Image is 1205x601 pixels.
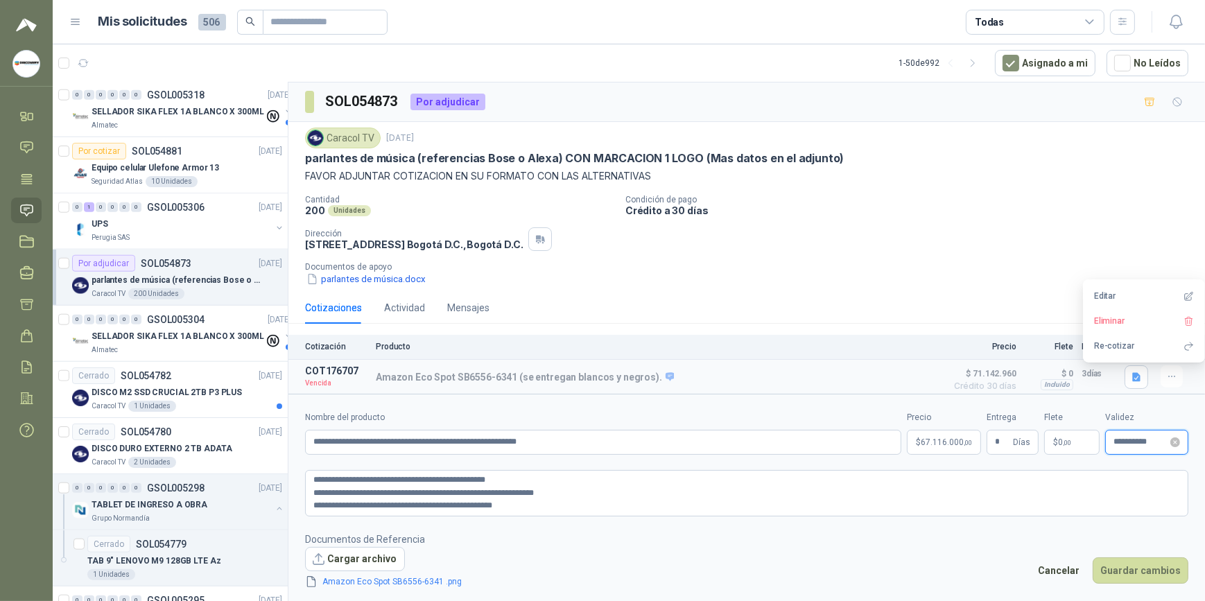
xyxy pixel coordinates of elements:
[16,17,37,33] img: Logo peakr
[98,12,187,32] h1: Mis solicitudes
[72,502,89,519] img: Company Logo
[1044,430,1100,455] p: $ 0,00
[259,369,282,383] p: [DATE]
[147,483,205,493] p: GSOL005298
[376,342,939,351] p: Producto
[128,401,176,412] div: 1 Unidades
[92,120,118,131] p: Almatec
[72,202,83,212] div: 0
[305,204,325,216] p: 200
[447,300,489,315] div: Mensajes
[92,288,125,299] p: Caracol TV
[259,201,282,214] p: [DATE]
[92,330,264,343] p: SELLADOR SIKA FLEX 1A BLANCO X 300ML
[96,90,106,100] div: 0
[87,555,221,568] p: TAB 9" LENOVO M9 128GB LTE Az
[107,483,118,493] div: 0
[53,418,288,474] a: CerradoSOL054780[DATE] Company LogoDISCO DURO EXTERNO 2 TB ADATACaracol TV2 Unidades
[1089,310,1199,332] button: Eliminar
[987,411,1039,424] label: Entrega
[72,367,115,384] div: Cerrado
[96,315,106,324] div: 0
[96,202,106,212] div: 0
[84,315,94,324] div: 0
[1058,438,1071,446] span: 0
[198,14,226,31] span: 506
[131,90,141,100] div: 0
[259,145,282,158] p: [DATE]
[53,250,288,306] a: Por adjudicarSOL054873[DATE] Company Logoparlantes de música (referencias Bose o Alexa) CON MARCA...
[1030,557,1087,584] button: Cancelar
[141,259,191,268] p: SOL054873
[119,315,130,324] div: 0
[87,536,130,552] div: Cerrado
[305,151,844,166] p: parlantes de música (referencias Bose o Alexa) CON MARCACION 1 LOGO (Mas datos en el adjunto)
[1089,335,1199,357] button: Re-cotizar
[53,137,288,193] a: Por cotizarSOL054881[DATE] Company LogoEquipo celular Ulefone Armor 13Seguridad Atlas10 Unidades
[72,333,89,350] img: Company Logo
[92,176,143,187] p: Seguridad Atlas
[305,195,614,204] p: Cantidad
[87,569,135,580] div: 1 Unidades
[259,426,282,439] p: [DATE]
[1170,437,1180,447] span: close-circle
[72,480,285,524] a: 0 0 0 0 0 0 GSOL005298[DATE] Company LogoTABLET DE INGRESO A OBRAGrupo Normandía
[92,498,207,512] p: TABLET DE INGRESO A OBRA
[259,257,282,270] p: [DATE]
[376,372,674,384] p: Amazon Eco Spot SB6556-6341 (se entregan blancos y negros).
[92,442,232,455] p: DISCO DURO EXTERNO 2 TB ADATA
[995,50,1095,76] button: Asignado a mi
[147,315,205,324] p: GSOL005304
[1082,365,1116,382] p: 3 días
[92,345,118,356] p: Almatec
[92,218,108,231] p: UPS
[1044,411,1100,424] label: Flete
[245,17,255,26] span: search
[1063,439,1071,446] span: ,00
[84,90,94,100] div: 0
[907,430,981,455] p: $67.116.000,00
[72,446,89,462] img: Company Logo
[147,90,205,100] p: GSOL005318
[305,547,405,572] button: Cargar archivo
[121,427,171,437] p: SOL054780
[1041,379,1073,390] div: Incluido
[305,532,485,547] p: Documentos de Referencia
[53,362,288,418] a: CerradoSOL054782[DATE] Company LogoDISCO M2 SSD CRUCIAL 2TB P3 PLUSCaracol TV1 Unidades
[96,483,106,493] div: 0
[72,315,83,324] div: 0
[325,91,399,112] h3: SOL054873
[92,386,242,399] p: DISCO M2 SSD CRUCIAL 2TB P3 PLUS
[1089,285,1199,307] button: Editar
[128,288,184,299] div: 200 Unidades
[131,483,141,493] div: 0
[305,262,1199,272] p: Documentos de apoyo
[305,168,1188,184] p: FAVOR ADJUNTAR COTIZACION EN SU FORMATO CON LAS ALTERNATIVAS
[72,390,89,406] img: Company Logo
[305,365,367,376] p: COT176707
[92,232,130,243] p: Perugia SAS
[107,90,118,100] div: 0
[92,162,219,175] p: Equipo celular Ulefone Armor 13
[121,371,171,381] p: SOL054782
[119,483,130,493] div: 0
[132,146,182,156] p: SOL054881
[92,274,264,287] p: parlantes de música (referencias Bose o Alexa) CON MARCACION 1 LOGO (Mas datos en el adjunto)
[136,539,187,549] p: SOL054779
[305,411,901,424] label: Nombre del producto
[92,457,125,468] p: Caracol TV
[1013,430,1030,454] span: Días
[1025,342,1073,351] p: Flete
[107,202,118,212] div: 0
[1093,557,1188,584] button: Guardar cambios
[72,221,89,238] img: Company Logo
[72,165,89,182] img: Company Logo
[1107,50,1188,76] button: No Leídos
[410,94,485,110] div: Por adjudicar
[92,401,125,412] p: Caracol TV
[92,105,264,119] p: SELLADOR SIKA FLEX 1A BLANCO X 300ML
[259,482,282,495] p: [DATE]
[386,132,414,145] p: [DATE]
[947,365,1016,382] span: $ 71.142.960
